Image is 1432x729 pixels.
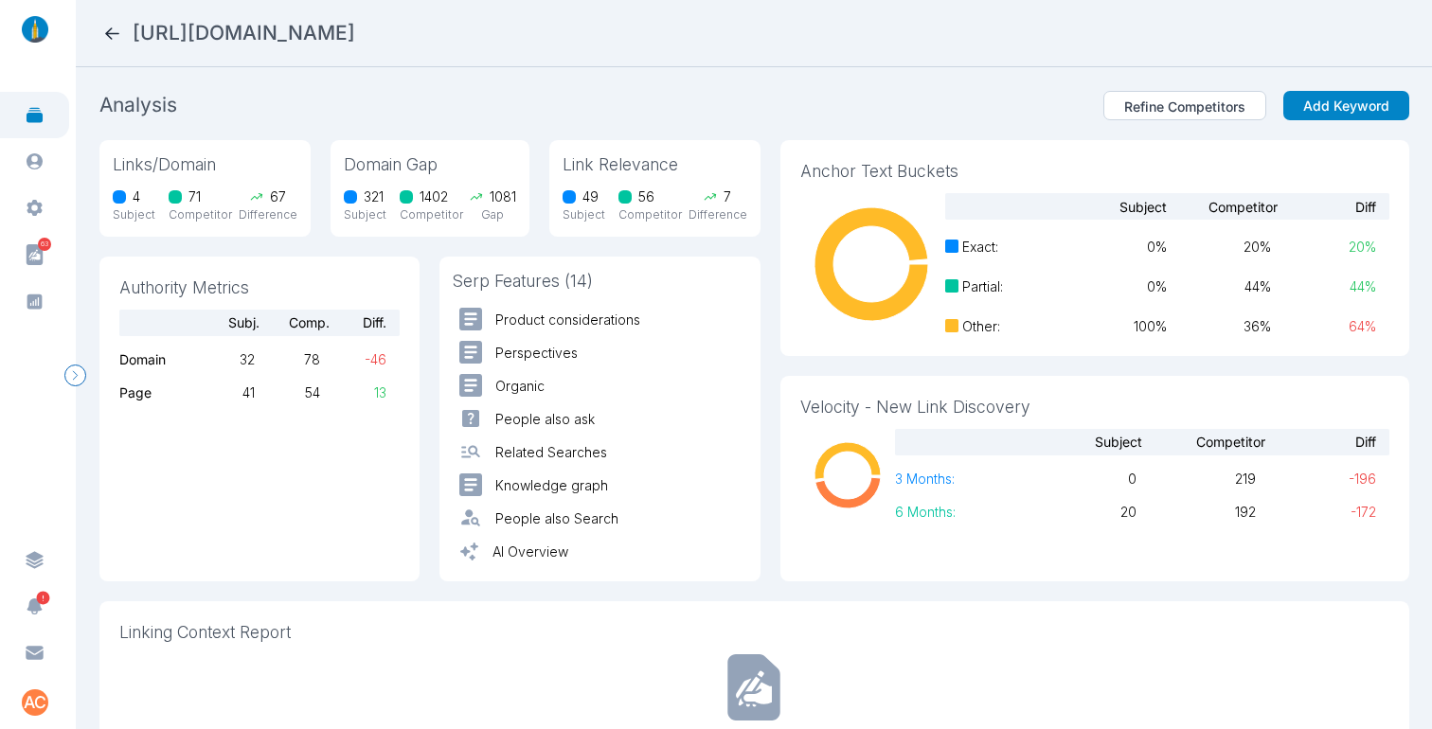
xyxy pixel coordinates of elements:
[1271,276,1375,296] span: 44 %
[638,187,654,206] span: 56
[133,20,355,46] h2: https://shadow-soft.com/
[582,187,599,206] span: 49
[99,92,177,118] h2: Analysis
[169,206,232,223] p: Competitor
[495,376,545,396] p: Organic
[188,187,201,206] span: 71
[239,206,297,223] p: Difference
[188,382,255,402] span: 41
[490,187,516,206] span: 1081
[1137,469,1256,489] span: 219
[1256,469,1375,489] span: -196
[119,349,188,369] p: Domain
[1167,316,1271,336] span: 36 %
[1017,502,1137,522] span: 20
[1063,316,1167,336] span: 100 %
[800,160,1389,184] span: Anchor Text Buckets
[1167,276,1271,296] span: 44 %
[724,187,731,206] span: 7
[689,206,747,223] p: Difference
[1018,432,1142,452] span: Subject
[119,621,1389,645] span: Linking Context Report
[618,206,682,223] p: Competitor
[119,382,188,402] p: Page
[1103,91,1266,121] button: Refine Competitors
[320,349,386,369] span: -46
[1167,237,1271,257] span: 20 %
[330,312,400,332] span: Diff.
[453,270,746,293] span: Serp Features (14)
[495,310,640,329] p: Product considerations
[15,16,55,43] img: linklaunch_small.2ae18699.png
[895,469,1018,489] p: 3 Months:
[119,276,401,300] span: Authority Metrics
[962,237,998,257] span: Exact :
[962,316,1000,336] span: Other :
[495,343,578,363] p: Perspectives
[113,206,155,223] p: Subject
[1056,197,1167,217] span: Subject
[255,382,321,402] span: 54
[563,153,747,177] span: Link Relevance
[1278,197,1388,217] span: Diff
[189,312,260,332] span: Subj.
[563,206,605,223] p: Subject
[1283,91,1409,121] button: Add Keyword
[260,312,330,332] span: Comp.
[495,409,595,429] p: People also ask
[133,187,140,206] span: 4
[113,153,297,177] span: Links/Domain
[1271,316,1375,336] span: 64 %
[1142,432,1266,452] span: Competitor
[1137,502,1256,522] span: 192
[495,475,608,495] p: Knowledge graph
[962,276,1003,296] span: Partial :
[1271,237,1375,257] span: 20 %
[492,542,568,561] p: AI Overview
[38,238,51,251] span: 63
[1063,276,1167,296] span: 0 %
[895,502,1018,522] p: 6 Months:
[320,382,386,402] span: 13
[188,349,255,369] span: 32
[255,349,321,369] span: 78
[344,206,386,223] p: Subject
[270,187,286,206] span: 67
[1265,432,1389,452] span: Diff
[495,508,618,528] p: People also Search
[1017,469,1137,489] span: 0
[400,206,463,223] p: Competitor
[1167,197,1278,217] span: Competitor
[420,187,448,206] span: 1402
[1256,502,1375,522] span: -172
[481,206,504,223] p: Gap
[800,396,1389,419] span: Velocity - New Link Discovery
[344,153,516,177] span: Domain Gap
[1063,237,1167,257] span: 0 %
[495,442,607,462] p: Related Searches
[364,187,384,206] span: 321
